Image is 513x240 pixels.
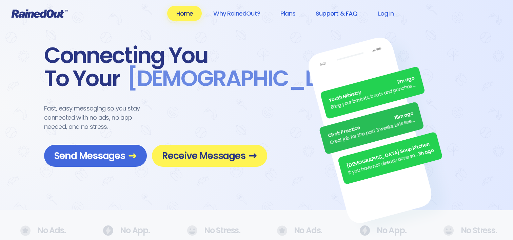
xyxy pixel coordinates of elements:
[359,225,370,236] img: No Ads.
[330,81,417,111] div: Bring your baskets, boots and ponchos the Annual [DATE] Egg [PERSON_NAME] is ON! See everyone there.
[204,6,269,21] a: Why RainedOut?
[396,75,415,86] span: 2m ago
[443,225,454,236] img: No Ads.
[307,6,366,21] a: Support & FAQ
[44,145,147,167] a: Send Messages
[187,225,236,236] div: No Stress.
[272,6,304,21] a: Plans
[44,44,267,90] div: Connecting You To Your
[394,110,414,122] span: 15m ago
[54,150,137,162] span: Send Messages
[277,225,319,236] div: No Ads.
[120,67,376,90] span: [DEMOGRAPHIC_DATA] .
[443,225,493,236] div: No Stress.
[359,225,403,236] div: No App.
[20,225,62,236] div: No Ads.
[328,75,415,104] div: Youth Ministry
[327,110,414,140] div: Choir Practice
[346,140,433,170] div: [DEMOGRAPHIC_DATA] Soup Kitchen
[348,151,419,176] div: If you have not already done so, please remember to turn in your fundraiser money [DATE]!
[417,147,435,158] span: 3h ago
[329,117,416,146] div: Great job for the past 3 weeks. Lets keep it up.
[44,104,153,131] div: Fast, easy messaging so you stay connected with no ads, no app needed, and no stress.
[103,225,146,236] div: No App.
[103,225,113,236] img: No Ads.
[167,6,202,21] a: Home
[187,225,197,236] img: No Ads.
[20,225,31,236] img: No Ads.
[152,145,267,167] a: Receive Messages
[277,225,287,236] img: No Ads.
[162,150,257,162] span: Receive Messages
[369,6,402,21] a: Log In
